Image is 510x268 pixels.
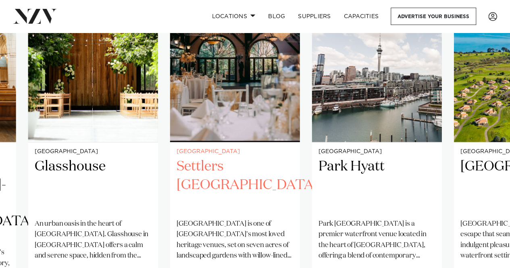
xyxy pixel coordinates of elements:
p: [GEOGRAPHIC_DATA] is one of [GEOGRAPHIC_DATA]'s most loved heritage venues, set on seven acres of... [177,218,294,261]
h2: Park Hyatt [318,158,435,212]
small: [GEOGRAPHIC_DATA] [35,149,152,155]
h2: Glasshouse [35,158,152,212]
a: Advertise your business [391,8,476,25]
a: BLOG [262,8,291,25]
h2: Settlers [GEOGRAPHIC_DATA] [177,158,294,212]
a: Capacities [337,8,385,25]
img: nzv-logo.png [13,9,57,23]
small: [GEOGRAPHIC_DATA] [177,149,294,155]
small: [GEOGRAPHIC_DATA] [318,149,435,155]
a: Locations [205,8,262,25]
p: Park [GEOGRAPHIC_DATA] is a premier waterfront venue located in the heart of [GEOGRAPHIC_DATA], o... [318,218,435,261]
a: SUPPLIERS [291,8,337,25]
p: An urban oasis in the heart of [GEOGRAPHIC_DATA]. Glasshouse in [GEOGRAPHIC_DATA] offers a calm a... [35,218,152,261]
